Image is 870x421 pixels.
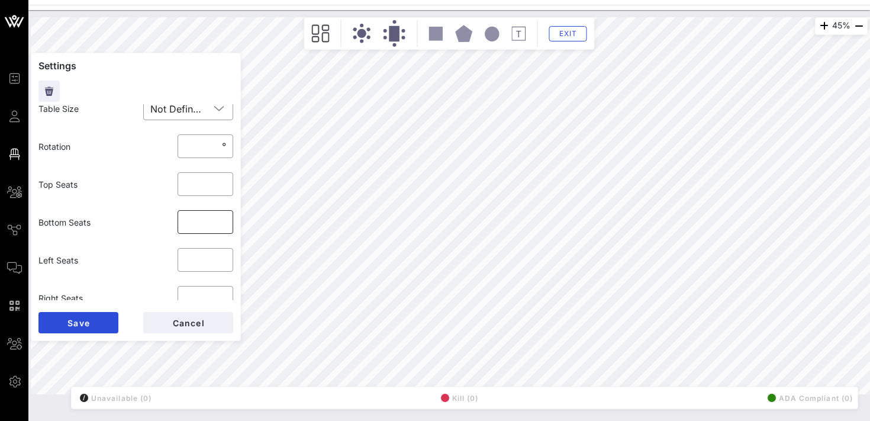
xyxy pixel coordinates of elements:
[38,81,60,102] button: Delete Table
[172,318,205,328] span: Cancel
[31,247,136,274] div: Left Seats
[38,60,233,71] p: Settings
[557,29,579,38] span: Exit
[31,285,136,311] div: Right Seats
[38,312,118,333] button: Save
[31,171,136,198] div: Top Seats
[150,104,204,114] div: Not Defined
[31,133,136,160] div: Rotation
[143,97,234,120] div: Not Defined
[67,318,90,328] span: Save
[31,95,136,122] div: Table Size
[220,140,226,152] div: °
[815,17,868,35] div: 45%
[31,209,136,236] div: Bottom Seats
[549,26,587,41] button: Exit
[143,312,233,333] button: Cancel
